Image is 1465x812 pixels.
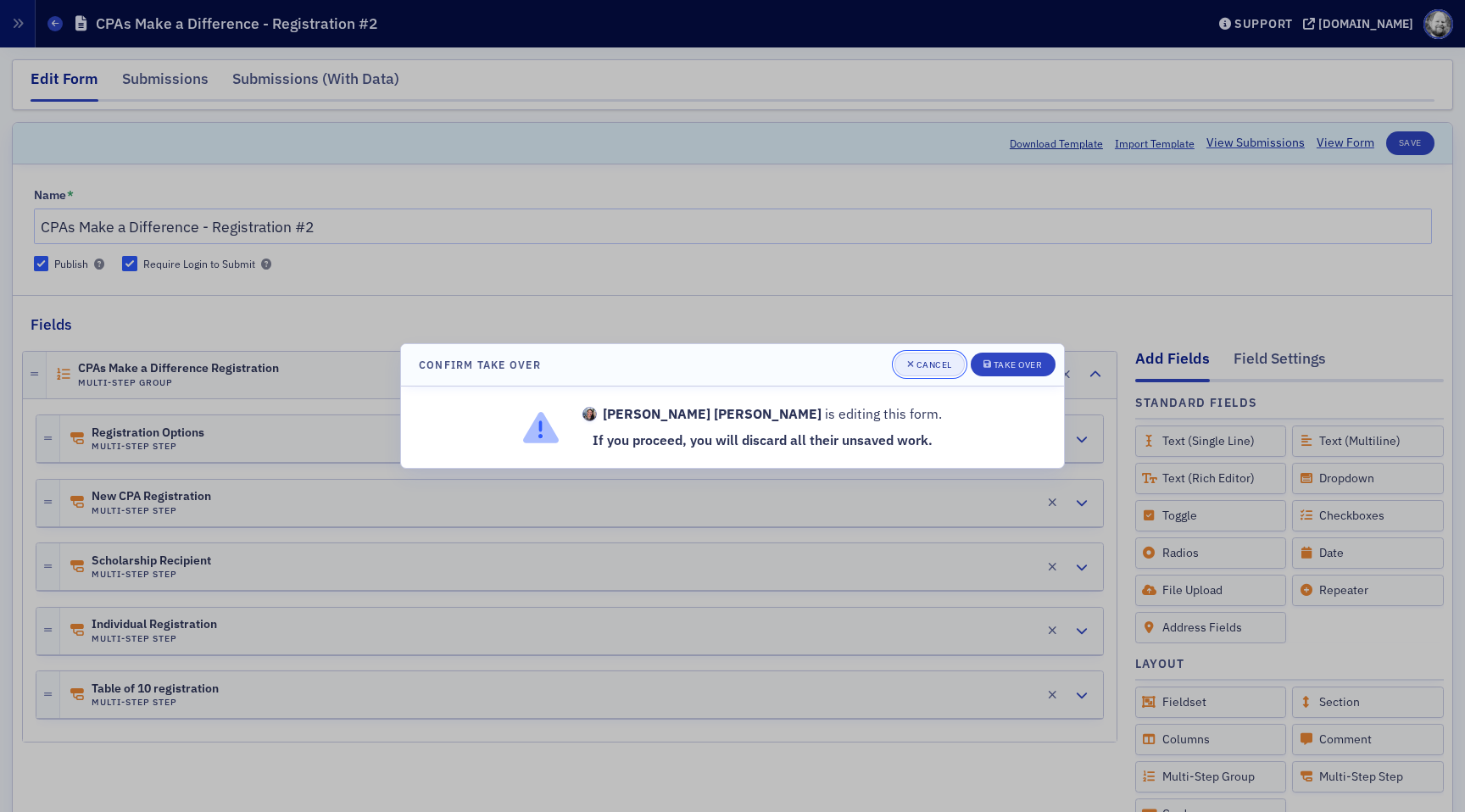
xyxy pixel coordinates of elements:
[894,353,965,376] button: Cancel
[582,407,598,422] span: Tiffany Carson
[971,353,1056,376] button: Take Over
[603,404,822,425] strong: [PERSON_NAME] [PERSON_NAME]
[419,357,541,372] h4: Confirm Take Over
[582,404,943,425] p: is editing this form.
[582,431,943,451] p: If you proceed, you will discard all their unsaved work.
[994,360,1043,370] div: Take Over
[916,360,952,370] div: Cancel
